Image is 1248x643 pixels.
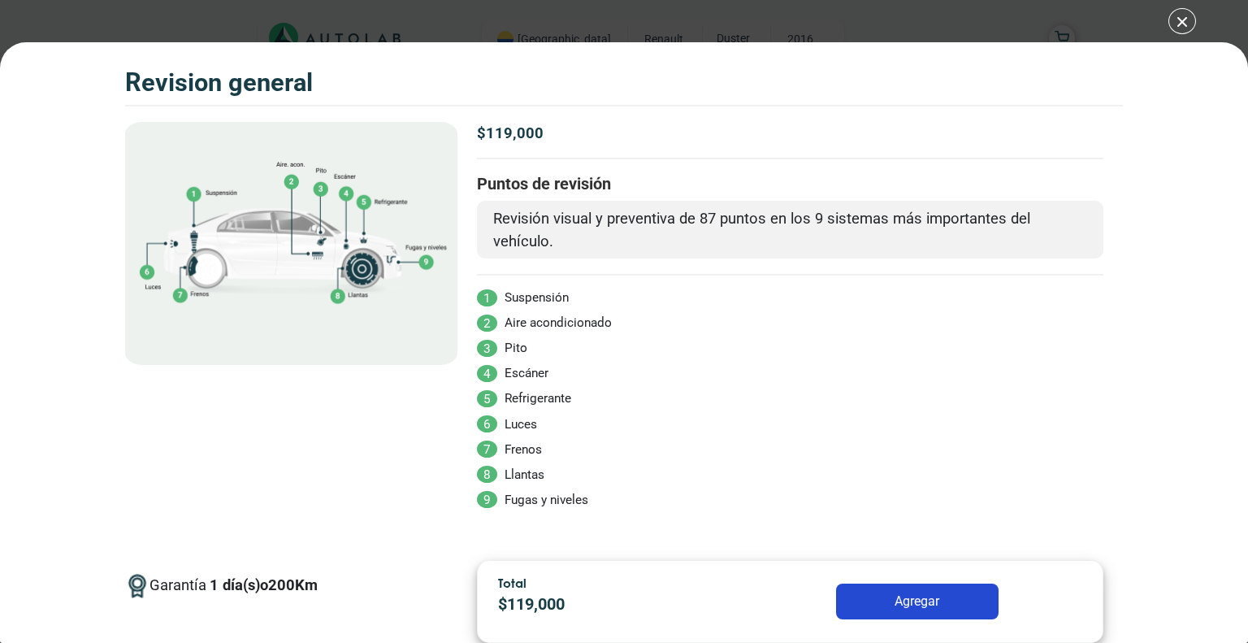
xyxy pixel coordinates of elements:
p: Revisión visual y preventiva de 87 puntos en los 9 sistemas más importantes del vehículo. [493,207,1087,252]
span: 5 [477,390,496,407]
li: Suspensión [477,289,1103,307]
span: 9 [477,491,496,508]
span: 2 [477,315,496,332]
li: Fugas y niveles [477,491,1103,510]
button: Agregar [836,584,999,619]
span: Total [498,576,526,590]
h3: REVISION GENERAL [125,68,313,98]
span: 4 [477,365,496,382]
span: Garantía [149,574,318,610]
li: Llantas [477,466,1103,484]
li: Escáner [477,364,1103,383]
span: 8 [477,466,496,483]
li: Pito [477,339,1103,358]
p: $ 119,000 [477,122,1103,145]
span: 1 [477,289,496,306]
li: Luces [477,415,1103,434]
span: 3 [477,340,496,357]
p: 1 día(s) o 200 Km [210,574,318,597]
h3: Puntos de revisión [477,175,1103,194]
p: $ 119,000 [498,593,727,617]
li: Aire acondicionado [477,314,1103,332]
span: 7 [477,441,496,458]
li: Frenos [477,441,1103,459]
li: Refrigerante [477,389,1103,408]
span: 6 [477,415,496,432]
